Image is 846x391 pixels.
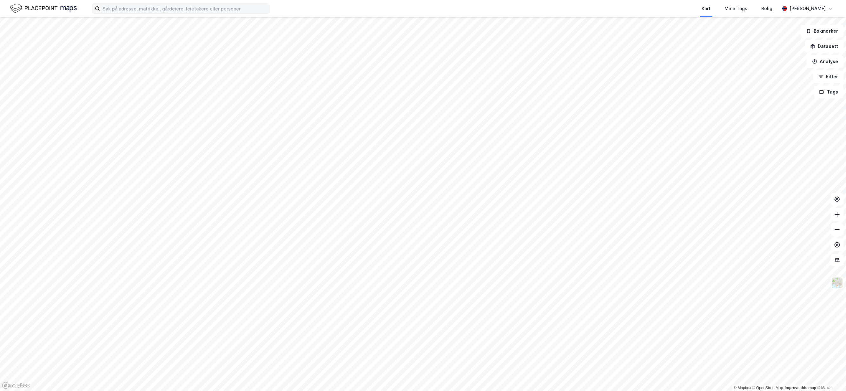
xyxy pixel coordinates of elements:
[10,3,77,14] img: logo.f888ab2527a4732fd821a326f86c7f29.svg
[790,5,826,12] div: [PERSON_NAME]
[702,5,711,12] div: Kart
[761,5,772,12] div: Bolig
[814,361,846,391] div: Kontrollprogram for chat
[100,4,269,13] input: Søk på adresse, matrikkel, gårdeiere, leietakere eller personer
[724,5,747,12] div: Mine Tags
[814,361,846,391] iframe: Chat Widget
